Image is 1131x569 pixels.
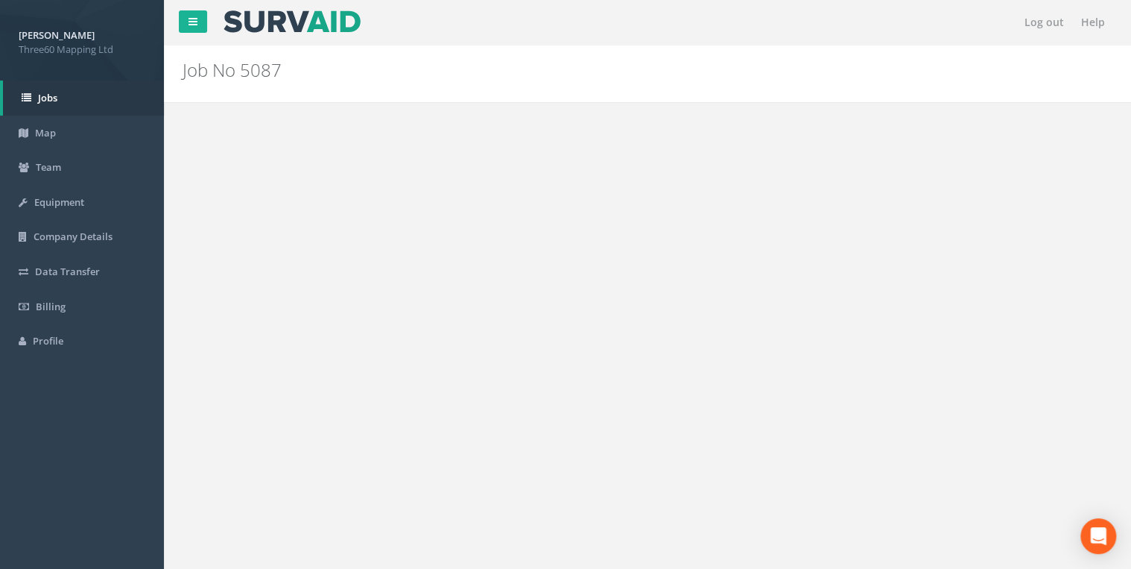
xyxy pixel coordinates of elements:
[36,160,61,174] span: Team
[19,43,145,57] span: Three60 Mapping Ltd
[34,230,113,243] span: Company Details
[35,265,100,278] span: Data Transfer
[183,60,954,80] h2: Job No 5087
[36,300,66,313] span: Billing
[38,91,57,104] span: Jobs
[19,28,95,42] strong: [PERSON_NAME]
[35,126,56,139] span: Map
[33,334,63,348] span: Profile
[19,25,145,56] a: [PERSON_NAME] Three60 Mapping Ltd
[1080,518,1116,554] div: Open Intercom Messenger
[34,195,84,209] span: Equipment
[3,81,164,116] a: Jobs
